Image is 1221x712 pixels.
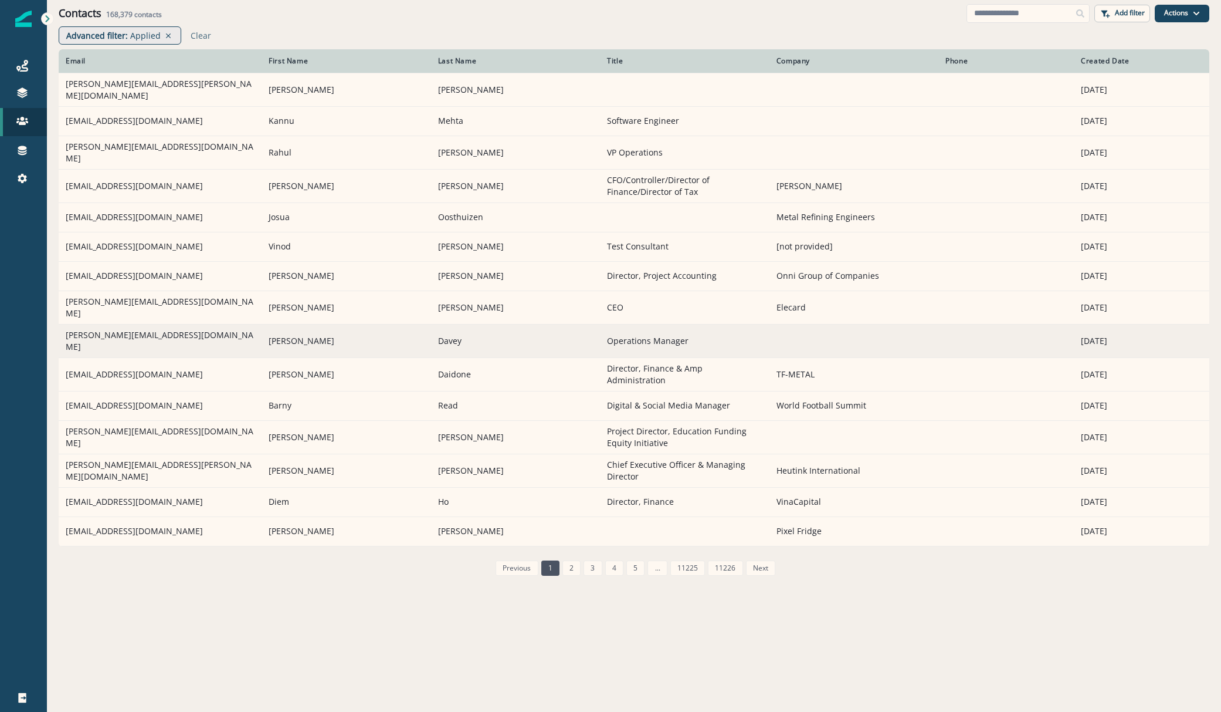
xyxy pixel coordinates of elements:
a: [EMAIL_ADDRESS][DOMAIN_NAME][PERSON_NAME][PERSON_NAME]Director, Project AccountingOnni Group of C... [59,261,1209,291]
a: Page 11226 [708,561,742,576]
td: [PERSON_NAME] [262,261,431,291]
a: [EMAIL_ADDRESS][DOMAIN_NAME]BarnyReadDigital & Social Media ManagerWorld Football Summit[DATE] [59,391,1209,420]
td: [PERSON_NAME][EMAIL_ADDRESS][DOMAIN_NAME] [59,291,262,324]
td: [EMAIL_ADDRESS][DOMAIN_NAME] [59,487,262,517]
img: Inflection [15,11,32,27]
p: [DATE] [1081,496,1202,508]
td: [PERSON_NAME] [262,73,431,106]
div: Title [607,56,762,66]
td: [PERSON_NAME] [431,261,601,291]
td: [PERSON_NAME][EMAIL_ADDRESS][PERSON_NAME][DOMAIN_NAME] [59,73,262,106]
td: [EMAIL_ADDRESS][DOMAIN_NAME] [59,391,262,420]
a: [EMAIL_ADDRESS][DOMAIN_NAME]DiemHoDirector, FinanceVinaCapital[DATE] [59,487,1209,517]
p: Digital & Social Media Manager [607,400,762,411]
td: Onni Group of Companies [769,261,939,291]
p: [DATE] [1081,270,1202,282]
p: [DATE] [1081,525,1202,537]
p: Director, Project Accounting [607,270,762,282]
a: [PERSON_NAME][EMAIL_ADDRESS][PERSON_NAME][DOMAIN_NAME][PERSON_NAME][PERSON_NAME][DATE] [59,73,1209,106]
a: [EMAIL_ADDRESS][DOMAIN_NAME][PERSON_NAME][PERSON_NAME]CFO/Controller/Director of Finance/Director... [59,169,1209,203]
td: Barny [262,391,431,420]
p: Clear [191,30,211,41]
p: [DATE] [1081,241,1202,252]
p: Advanced filter : [66,29,128,42]
button: Add filter [1094,5,1150,22]
td: [PERSON_NAME] [262,291,431,324]
p: Chief Executive Officer & Managing Director [607,459,762,482]
button: Actions [1155,5,1209,22]
p: [DATE] [1081,211,1202,223]
td: [PERSON_NAME] [769,169,939,203]
td: [EMAIL_ADDRESS][DOMAIN_NAME] [59,357,262,391]
a: [EMAIL_ADDRESS][DOMAIN_NAME][PERSON_NAME][PERSON_NAME]Pixel Fridge[DATE] [59,517,1209,546]
td: [PERSON_NAME] [431,291,601,324]
p: [DATE] [1081,84,1202,96]
td: Davey [431,324,601,357]
a: Page 2 [562,561,581,576]
p: [DATE] [1081,369,1202,380]
a: [PERSON_NAME][EMAIL_ADDRESS][DOMAIN_NAME]Rahul[PERSON_NAME]VP Operations[DATE] [59,136,1209,169]
td: [PERSON_NAME][EMAIL_ADDRESS][DOMAIN_NAME] [59,324,262,357]
td: [EMAIL_ADDRESS][DOMAIN_NAME] [59,169,262,203]
td: Pixel Fridge [769,517,939,546]
td: [EMAIL_ADDRESS][DOMAIN_NAME] [59,106,262,136]
td: [PERSON_NAME][EMAIL_ADDRESS][DOMAIN_NAME] [59,420,262,454]
a: Page 11225 [670,561,705,576]
td: Diem [262,487,431,517]
td: Vinod [262,232,431,261]
div: Last Name [438,56,593,66]
a: Page 4 [605,561,623,576]
a: [EMAIL_ADDRESS][DOMAIN_NAME]JosuaOosthuizenMetal Refining Engineers[DATE] [59,203,1209,232]
td: [PERSON_NAME] [431,454,601,487]
p: Project Director, Education Funding Equity Initiative [607,426,762,449]
td: [not provided] [769,232,939,261]
td: Ho [431,487,601,517]
td: [PERSON_NAME] [431,517,601,546]
td: [PERSON_NAME] [262,454,431,487]
td: [PERSON_NAME] [262,324,431,357]
td: Elecard [769,291,939,324]
td: [PERSON_NAME] [431,136,601,169]
td: [PERSON_NAME] [262,357,431,391]
td: Daidone [431,357,601,391]
h2: contacts [106,11,162,19]
td: [EMAIL_ADDRESS][DOMAIN_NAME] [59,232,262,261]
p: Test Consultant [607,241,762,252]
td: [PERSON_NAME][EMAIL_ADDRESS][PERSON_NAME][DOMAIN_NAME] [59,454,262,487]
div: First Name [269,56,424,66]
a: Page 3 [584,561,602,576]
td: [PERSON_NAME] [262,517,431,546]
a: [EMAIL_ADDRESS][DOMAIN_NAME][PERSON_NAME]DaidoneDirector, Finance & Amp AdministrationTF-METAL[DATE] [59,357,1209,391]
p: [DATE] [1081,335,1202,347]
td: Josua [262,203,431,232]
p: [DATE] [1081,465,1202,477]
p: [DATE] [1081,400,1202,411]
p: [DATE] [1081,431,1202,443]
td: TF-METAL [769,357,939,391]
a: [PERSON_NAME][EMAIL_ADDRESS][DOMAIN_NAME][PERSON_NAME][PERSON_NAME]Project Director, Education Fu... [59,420,1209,454]
p: Operations Manager [607,335,762,347]
p: CEO [607,302,762,313]
td: [PERSON_NAME] [262,420,431,454]
p: [DATE] [1081,115,1202,127]
div: Email [66,56,255,66]
a: Page 5 [626,561,645,576]
td: VinaCapital [769,487,939,517]
a: Page 1 is your current page [541,561,559,576]
p: [DATE] [1081,302,1202,313]
td: [PERSON_NAME] [431,420,601,454]
div: Company [776,56,932,66]
td: [PERSON_NAME][EMAIL_ADDRESS][DOMAIN_NAME] [59,136,262,169]
td: [PERSON_NAME] [431,232,601,261]
td: Heutink International [769,454,939,487]
p: Director, Finance & Amp Administration [607,363,762,386]
a: [PERSON_NAME][EMAIL_ADDRESS][DOMAIN_NAME][PERSON_NAME][PERSON_NAME]CEOElecard[DATE] [59,291,1209,324]
a: Jump forward [647,561,667,576]
td: Kannu [262,106,431,136]
p: [DATE] [1081,147,1202,158]
ul: Pagination [493,561,775,576]
td: [PERSON_NAME] [431,169,601,203]
span: 168,379 [106,9,133,19]
div: Phone [945,56,1067,66]
p: Software Engineer [607,115,762,127]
